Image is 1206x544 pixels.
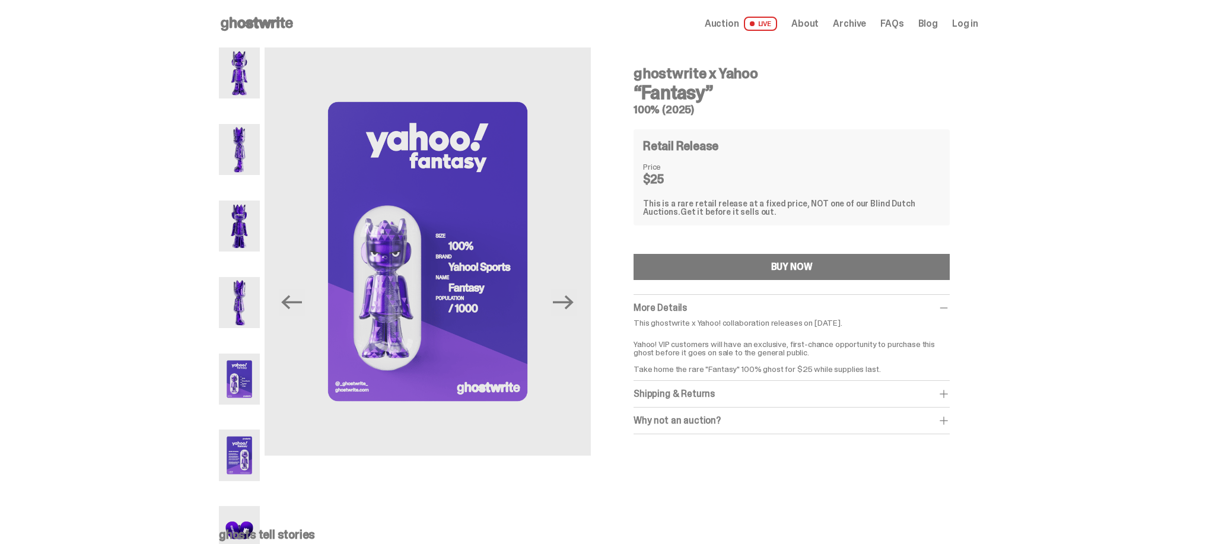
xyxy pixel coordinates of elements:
dd: $25 [643,173,702,185]
a: FAQs [880,19,903,28]
span: Auction [705,19,739,28]
span: LIVE [744,17,778,31]
p: This ghostwrite x Yahoo! collaboration releases on [DATE]. [634,319,950,327]
p: Yahoo! VIP customers will have an exclusive, first-chance opportunity to purchase this ghost befo... [634,332,950,373]
img: Yahoo-HG---5.png [219,354,260,405]
h4: ghostwrite x Yahoo [634,66,950,81]
button: Next [551,290,577,316]
a: Log in [952,19,978,28]
img: Yahoo-HG---4.png [219,277,260,328]
img: Yahoo-HG---6.png [219,430,260,481]
img: Yahoo-HG---1.png [219,47,260,98]
img: Yahoo-HG---5.png [265,47,591,456]
h3: “Fantasy” [634,83,950,102]
div: Why not an auction? [634,415,950,427]
button: Previous [279,290,305,316]
h4: Retail Release [643,140,718,152]
span: Get it before it sells out. [680,206,777,217]
p: ghosts tell stories [219,529,978,540]
a: Archive [833,19,866,28]
a: About [791,19,819,28]
img: Yahoo-HG---3.png [219,201,260,252]
h5: 100% (2025) [634,104,950,115]
img: Yahoo-HG---2.png [219,124,260,175]
span: More Details [634,301,687,314]
div: This is a rare retail release at a fixed price, NOT one of our Blind Dutch Auctions. [643,199,940,216]
div: BUY NOW [771,262,813,272]
a: Blog [918,19,938,28]
div: Shipping & Returns [634,388,950,400]
button: BUY NOW [634,254,950,280]
dt: Price [643,163,702,171]
a: Auction LIVE [705,17,777,31]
